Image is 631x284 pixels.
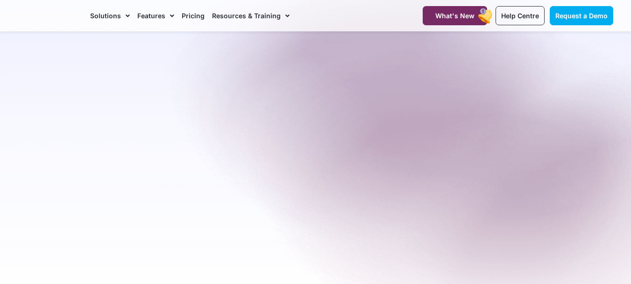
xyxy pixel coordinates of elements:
a: What's New [423,6,487,25]
img: CareMaster Logo [18,9,81,23]
span: What's New [435,12,475,20]
a: Request a Demo [550,6,613,25]
span: Help Centre [501,12,539,20]
a: Help Centre [496,6,545,25]
span: Request a Demo [555,12,608,20]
